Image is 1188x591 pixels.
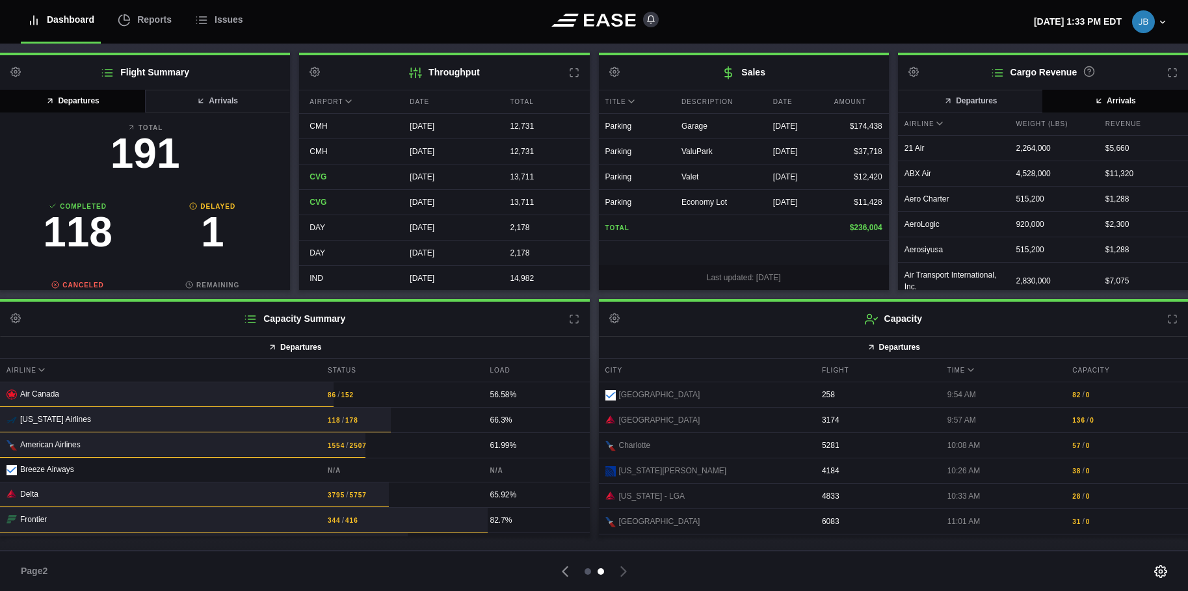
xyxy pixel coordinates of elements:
[599,359,812,382] div: City
[1086,466,1090,476] b: 0
[834,120,882,132] div: $174,438
[20,465,74,474] span: Breeze Airways
[346,489,348,501] span: /
[815,509,938,534] div: 6083
[941,359,1063,382] div: Time
[619,516,700,527] span: [GEOGRAPHIC_DATA]
[898,263,1010,299] div: Air Transport International, Inc.
[947,466,981,475] span: 10:26 AM
[1087,414,1089,426] span: /
[767,90,828,113] div: Date
[145,280,280,290] b: Remaining
[337,389,339,401] span: /
[20,415,91,424] span: [US_STATE] Airlines
[1009,187,1098,211] div: 515,200
[499,241,589,265] div: 2,178
[1105,142,1181,154] div: $ 5,660
[947,390,976,399] span: 9:54 AM
[499,266,589,291] div: 14,982
[10,280,145,338] a: Canceled0
[619,389,700,401] span: [GEOGRAPHIC_DATA]
[499,164,589,189] div: 13,711
[328,466,474,475] b: N/A
[898,136,1010,161] div: 21 Air
[1105,193,1181,205] div: $ 1,288
[399,266,489,291] div: [DATE]
[605,146,668,157] div: Parking
[144,90,290,112] button: Arrivals
[145,202,280,211] b: Delayed
[773,171,821,183] div: [DATE]
[342,514,344,526] span: /
[834,171,882,183] div: $12,420
[1082,465,1084,477] span: /
[605,223,668,233] b: Total
[898,212,1010,237] div: AeroLogic
[1072,390,1081,400] b: 82
[345,516,358,525] b: 416
[947,415,976,425] span: 9:57 AM
[1082,389,1084,401] span: /
[1072,492,1081,501] b: 28
[675,90,767,113] div: Description
[399,190,489,215] div: [DATE]
[20,515,47,524] span: Frontier
[145,211,280,253] h3: 1
[21,564,53,578] span: Page 2
[898,187,1010,211] div: Aero Charter
[299,139,389,164] div: CMH
[399,164,489,189] div: [DATE]
[484,359,590,382] div: Load
[599,90,675,113] div: Title
[898,112,1010,135] div: Airline
[341,390,354,400] b: 152
[345,415,358,425] b: 178
[399,114,489,138] div: [DATE]
[1009,161,1098,186] div: 4,528,000
[681,196,760,208] div: Economy Lot
[328,415,341,425] b: 118
[299,241,389,265] div: DAY
[490,414,583,426] div: 66.3%
[828,90,889,113] div: Amount
[399,139,489,164] div: [DATE]
[299,114,389,138] div: CMH
[490,466,583,475] b: N/A
[773,196,821,208] div: [DATE]
[605,196,668,208] div: Parking
[10,211,145,253] h3: 118
[490,489,583,501] div: 65.92%
[20,490,38,499] span: Delta
[815,408,938,432] div: 3174
[1086,390,1090,400] b: 0
[328,390,336,400] b: 86
[1009,212,1098,237] div: 920,000
[898,237,1010,262] div: Aerosiyusa
[346,440,348,451] span: /
[310,172,326,181] span: CVG
[1086,492,1090,501] b: 0
[1105,168,1181,179] div: $ 11,320
[898,90,1044,112] button: Departures
[599,265,889,290] div: Last updated: [DATE]
[619,440,651,451] span: Charlotte
[321,359,481,382] div: Status
[605,171,668,183] div: Parking
[499,114,589,138] div: 12,731
[1009,237,1098,262] div: 515,200
[898,55,1188,90] h2: Cargo Revenue
[1072,517,1081,527] b: 31
[1105,244,1181,256] div: $ 1,288
[815,359,938,382] div: Flight
[815,382,938,407] div: 258
[834,146,882,157] div: $37,718
[299,215,389,240] div: DAY
[1042,90,1188,112] button: Arrivals
[1082,490,1084,502] span: /
[1072,441,1081,451] b: 57
[145,280,280,338] a: Remaining72
[1009,269,1098,293] div: 2,830,000
[681,146,760,157] div: ValuPark
[10,202,145,211] b: Completed
[10,123,280,181] a: Total191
